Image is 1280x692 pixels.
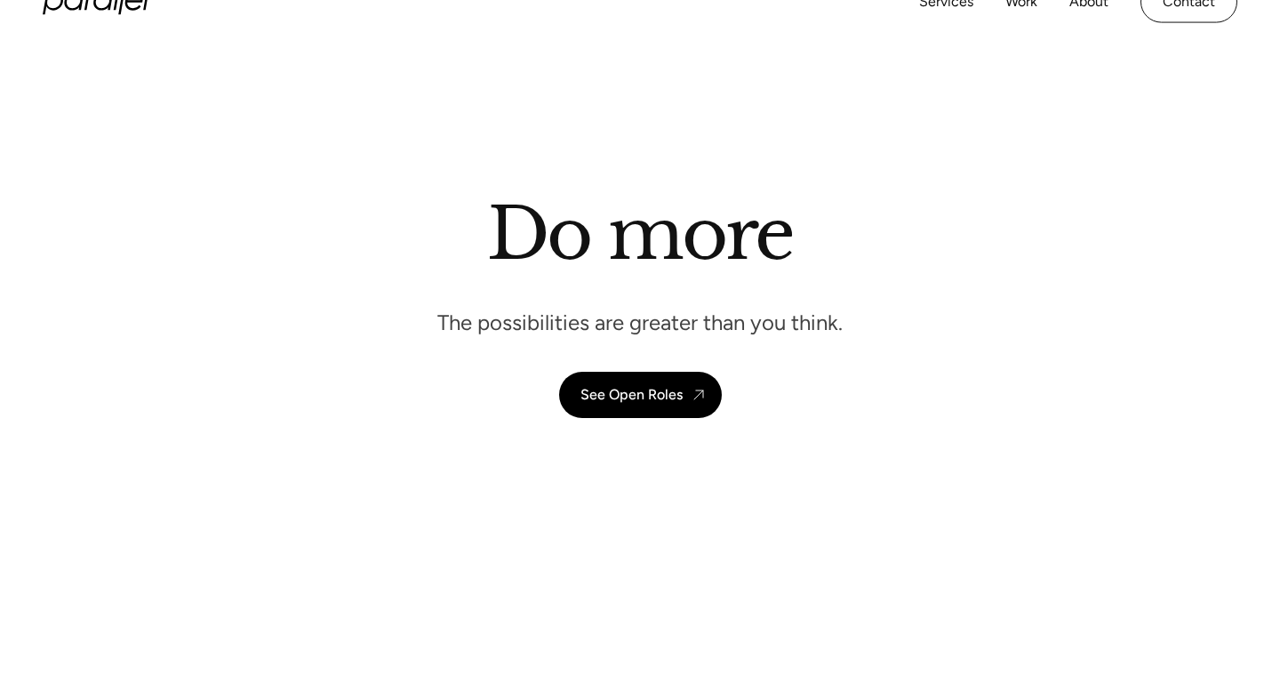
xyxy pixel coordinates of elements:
p: The possibilities are greater than you think. [437,309,843,336]
a: See Open Roles [559,372,722,418]
div: See Open Roles [580,386,683,403]
h1: Do more [487,191,794,277]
